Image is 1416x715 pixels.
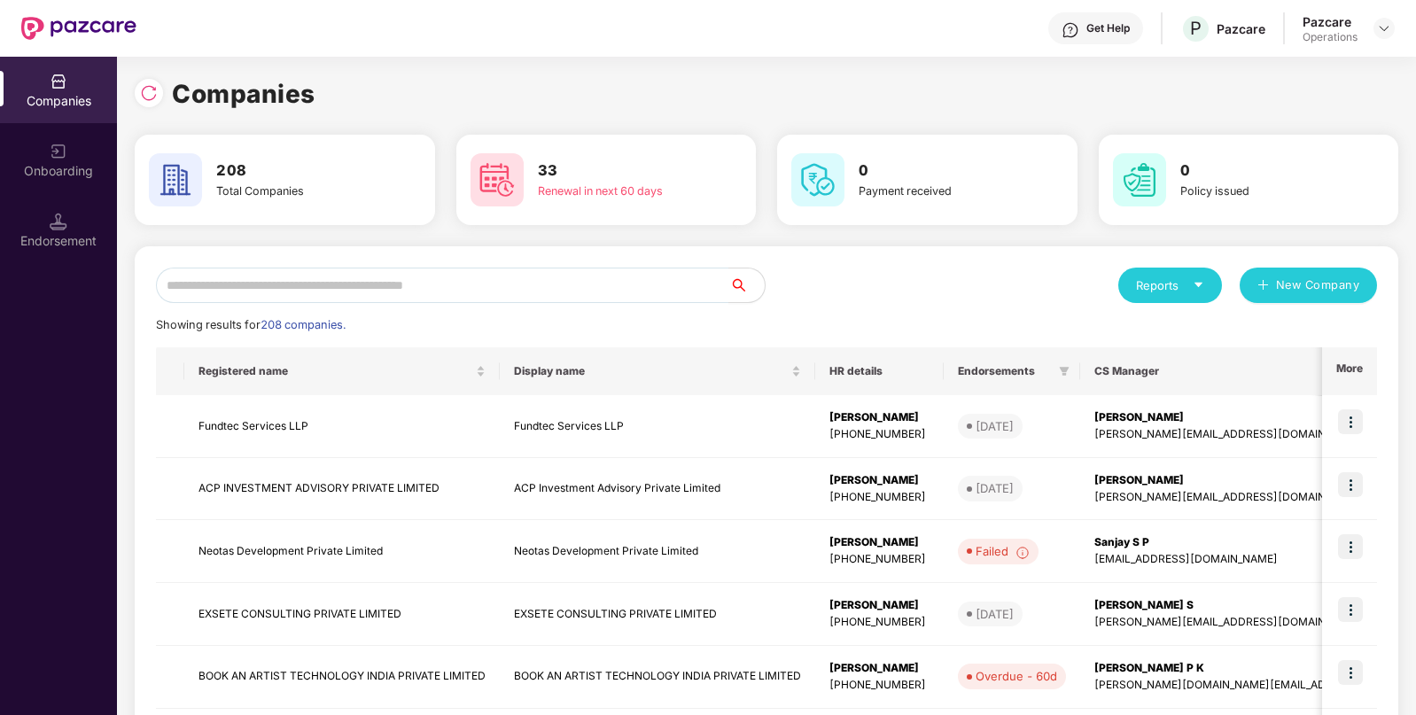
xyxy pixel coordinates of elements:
td: Fundtec Services LLP [500,395,815,458]
span: New Company [1276,276,1360,294]
th: Display name [500,347,815,395]
span: search [728,278,765,292]
span: P [1190,18,1202,39]
h3: 0 [1180,159,1333,183]
div: [PERSON_NAME] [829,534,930,551]
div: Policy issued [1180,183,1333,200]
h1: Companies [172,74,315,113]
div: [PHONE_NUMBER] [829,489,930,506]
span: Display name [514,364,788,378]
h3: 33 [538,159,690,183]
img: icon [1338,534,1363,559]
span: Showing results for [156,318,346,331]
img: svg+xml;base64,PHN2ZyB4bWxucz0iaHR0cDovL3d3dy53My5vcmcvMjAwMC9zdmciIHdpZHRoPSI2MCIgaGVpZ2h0PSI2MC... [149,153,202,206]
td: ACP INVESTMENT ADVISORY PRIVATE LIMITED [184,458,500,521]
img: svg+xml;base64,PHN2ZyBpZD0iUmVsb2FkLTMyeDMyIiB4bWxucz0iaHR0cDovL3d3dy53My5vcmcvMjAwMC9zdmciIHdpZH... [140,84,158,102]
td: BOOK AN ARTIST TECHNOLOGY INDIA PRIVATE LIMITED [500,646,815,709]
span: Registered name [198,364,472,378]
img: New Pazcare Logo [21,17,136,40]
button: plusNew Company [1240,268,1377,303]
img: svg+xml;base64,PHN2ZyB4bWxucz0iaHR0cDovL3d3dy53My5vcmcvMjAwMC9zdmciIHdpZHRoPSI2MCIgaGVpZ2h0PSI2MC... [471,153,524,206]
div: [DATE] [976,605,1014,623]
div: Pazcare [1217,20,1265,37]
div: [PERSON_NAME] [829,409,930,426]
h3: 208 [216,159,369,183]
div: [PHONE_NUMBER] [829,426,930,443]
h3: 0 [859,159,1011,183]
img: svg+xml;base64,PHN2ZyB4bWxucz0iaHR0cDovL3d3dy53My5vcmcvMjAwMC9zdmciIHdpZHRoPSI2MCIgaGVpZ2h0PSI2MC... [791,153,844,206]
div: [PHONE_NUMBER] [829,551,930,568]
img: icon [1338,660,1363,685]
img: icon [1338,597,1363,622]
td: Neotas Development Private Limited [500,520,815,583]
th: HR details [815,347,944,395]
div: Overdue - 60d [976,667,1057,685]
div: Pazcare [1303,13,1358,30]
button: search [728,268,766,303]
img: icon [1338,472,1363,497]
div: Failed [976,542,1030,560]
div: [PERSON_NAME] [829,597,930,614]
div: Reports [1136,276,1204,294]
img: svg+xml;base64,PHN2ZyBpZD0iSGVscC0zMngzMiIgeG1sbnM9Imh0dHA6Ly93d3cudzMub3JnLzIwMDAvc3ZnIiB3aWR0aD... [1062,21,1079,39]
span: filter [1059,366,1070,377]
span: plus [1257,279,1269,293]
div: [DATE] [976,479,1014,497]
div: Total Companies [216,183,369,200]
img: icon [1338,409,1363,434]
img: svg+xml;base64,PHN2ZyB3aWR0aD0iMjAiIGhlaWdodD0iMjAiIHZpZXdCb3g9IjAgMCAyMCAyMCIgZmlsbD0ibm9uZSIgeG... [50,143,67,160]
th: More [1322,347,1377,395]
td: EXSETE CONSULTING PRIVATE LIMITED [184,583,500,646]
span: Endorsements [958,364,1052,378]
div: Get Help [1086,21,1130,35]
div: Operations [1303,30,1358,44]
td: BOOK AN ARTIST TECHNOLOGY INDIA PRIVATE LIMITED [184,646,500,709]
img: svg+xml;base64,PHN2ZyB4bWxucz0iaHR0cDovL3d3dy53My5vcmcvMjAwMC9zdmciIHdpZHRoPSI2MCIgaGVpZ2h0PSI2MC... [1113,153,1166,206]
td: Neotas Development Private Limited [184,520,500,583]
img: svg+xml;base64,PHN2ZyB3aWR0aD0iMTQuNSIgaGVpZ2h0PSIxNC41IiB2aWV3Qm94PSIwIDAgMTYgMTYiIGZpbGw9Im5vbm... [50,213,67,230]
div: [PERSON_NAME] [829,472,930,489]
td: Fundtec Services LLP [184,395,500,458]
img: svg+xml;base64,PHN2ZyBpZD0iRHJvcGRvd24tMzJ4MzIiIHhtbG5zPSJodHRwOi8vd3d3LnczLm9yZy8yMDAwL3N2ZyIgd2... [1377,21,1391,35]
td: ACP Investment Advisory Private Limited [500,458,815,521]
div: Renewal in next 60 days [538,183,690,200]
span: 208 companies. [261,318,346,331]
th: Registered name [184,347,500,395]
div: [PERSON_NAME] [829,660,930,677]
div: [PHONE_NUMBER] [829,677,930,694]
div: [PHONE_NUMBER] [829,614,930,631]
td: EXSETE CONSULTING PRIVATE LIMITED [500,583,815,646]
div: Payment received [859,183,1011,200]
div: [DATE] [976,417,1014,435]
img: svg+xml;base64,PHN2ZyBpZD0iSW5mb18tXzMyeDMyIiBkYXRhLW5hbWU9IkluZm8gLSAzMngzMiIgeG1sbnM9Imh0dHA6Ly... [1015,546,1030,560]
span: filter [1055,361,1073,382]
img: svg+xml;base64,PHN2ZyBpZD0iQ29tcGFuaWVzIiB4bWxucz0iaHR0cDovL3d3dy53My5vcmcvMjAwMC9zdmciIHdpZHRoPS... [50,73,67,90]
span: caret-down [1193,279,1204,291]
